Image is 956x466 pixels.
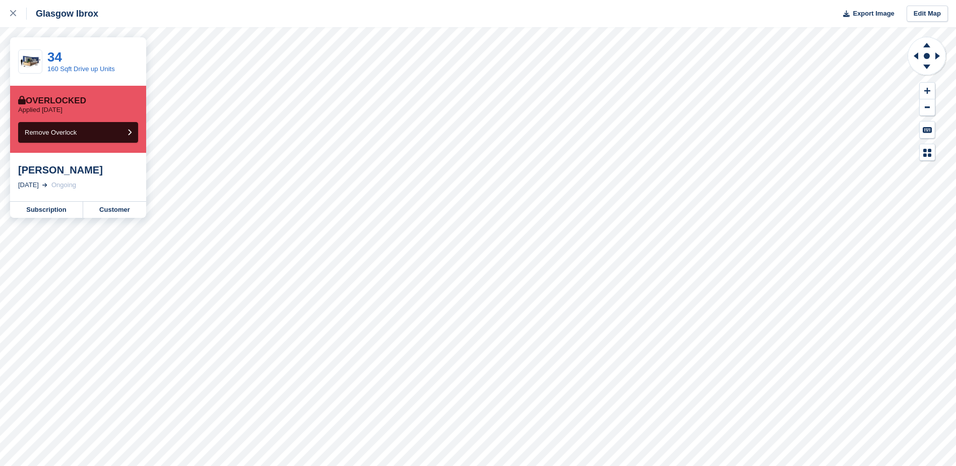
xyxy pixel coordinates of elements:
[853,9,894,19] span: Export Image
[42,183,47,187] img: arrow-right-light-icn-cde0832a797a2874e46488d9cf13f60e5c3a73dbe684e267c42b8395dfbc2abf.svg
[18,122,138,143] button: Remove Overlock
[920,99,935,116] button: Zoom Out
[51,180,76,190] div: Ongoing
[47,49,62,65] a: 34
[19,53,42,71] img: 20-ft-container%20(2).jpg
[25,129,77,136] span: Remove Overlock
[920,122,935,138] button: Keyboard Shortcuts
[47,65,115,73] a: 160 Sqft Drive up Units
[837,6,895,22] button: Export Image
[27,8,98,20] div: Glasgow Ibrox
[920,144,935,161] button: Map Legend
[907,6,948,22] a: Edit Map
[10,202,83,218] a: Subscription
[83,202,146,218] a: Customer
[18,164,138,176] div: [PERSON_NAME]
[18,106,62,114] p: Applied [DATE]
[18,96,86,106] div: Overlocked
[18,180,39,190] div: [DATE]
[920,83,935,99] button: Zoom In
